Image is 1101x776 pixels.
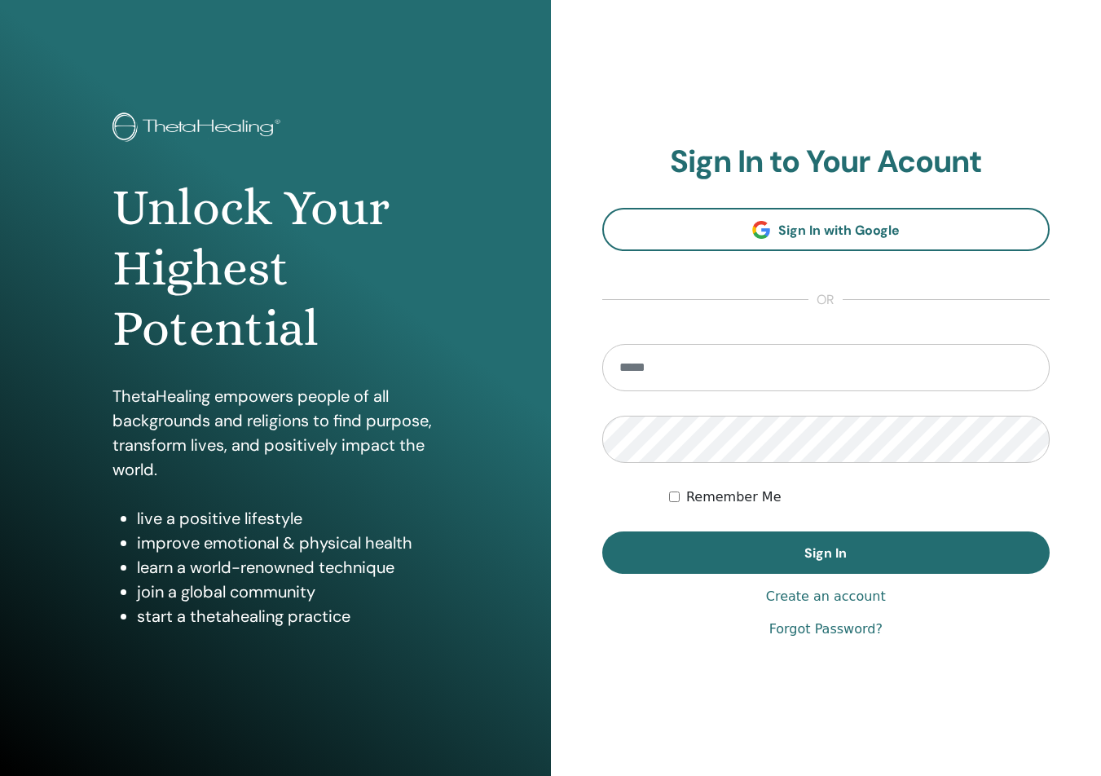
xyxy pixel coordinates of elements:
[137,506,438,531] li: live a positive lifestyle
[669,487,1050,507] div: Keep me authenticated indefinitely or until I manually logout
[766,587,886,606] a: Create an account
[808,290,843,310] span: or
[769,619,883,639] a: Forgot Password?
[602,143,1050,181] h2: Sign In to Your Acount
[137,604,438,628] li: start a thetahealing practice
[804,545,847,562] span: Sign In
[137,580,438,604] li: join a global community
[778,222,900,239] span: Sign In with Google
[137,555,438,580] li: learn a world-renowned technique
[112,384,438,482] p: ThetaHealing empowers people of all backgrounds and religions to find purpose, transform lives, a...
[137,531,438,555] li: improve emotional & physical health
[602,208,1050,251] a: Sign In with Google
[602,531,1050,574] button: Sign In
[686,487,782,507] label: Remember Me
[112,178,438,359] h1: Unlock Your Highest Potential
